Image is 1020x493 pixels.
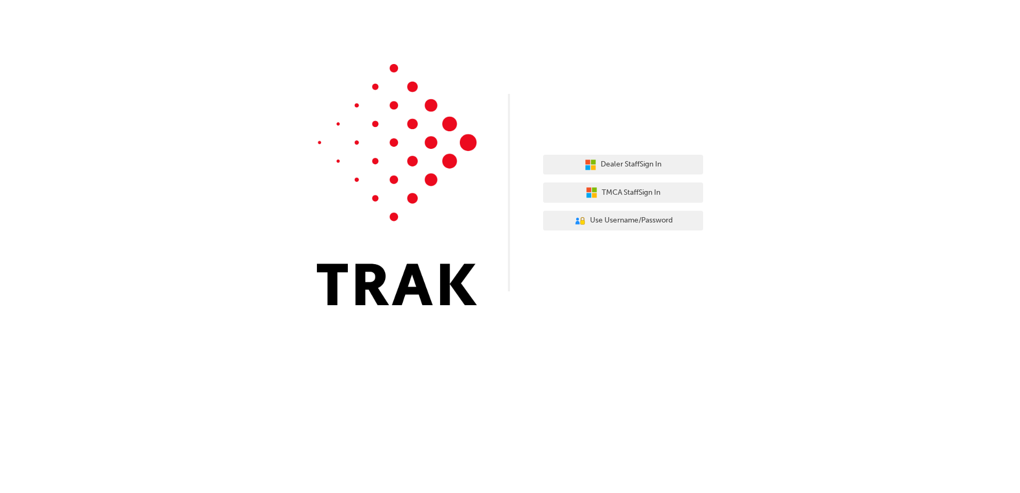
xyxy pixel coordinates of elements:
span: TMCA Staff Sign In [602,187,660,199]
img: Trak [317,64,477,305]
span: Dealer Staff Sign In [601,158,662,171]
span: Use Username/Password [590,214,673,227]
button: Use Username/Password [543,211,703,231]
button: TMCA StaffSign In [543,182,703,203]
button: Dealer StaffSign In [543,155,703,175]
